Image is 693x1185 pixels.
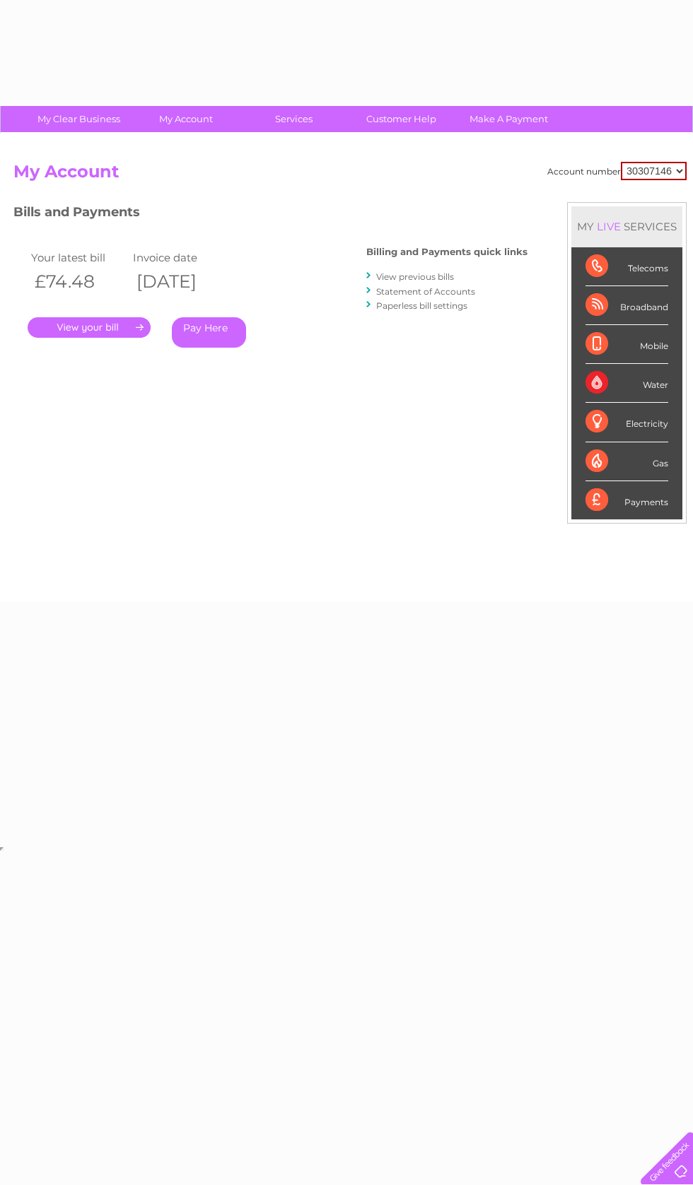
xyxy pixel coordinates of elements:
[28,317,151,338] a: .
[586,403,668,442] div: Electricity
[586,442,668,481] div: Gas
[586,247,668,286] div: Telecoms
[172,317,246,348] a: Pay Here
[586,325,668,364] div: Mobile
[366,247,528,257] h4: Billing and Payments quick links
[129,267,231,296] th: [DATE]
[376,271,454,282] a: View previous bills
[594,220,624,233] div: LIVE
[13,202,528,227] h3: Bills and Payments
[586,286,668,325] div: Broadband
[586,481,668,519] div: Payments
[129,248,231,267] td: Invoice date
[13,162,687,189] h2: My Account
[128,106,245,132] a: My Account
[376,300,467,311] a: Paperless bill settings
[547,162,687,180] div: Account number
[235,106,352,132] a: Services
[586,364,668,403] div: Water
[28,248,129,267] td: Your latest bill
[343,106,460,132] a: Customer Help
[28,267,129,296] th: £74.48
[571,206,682,247] div: MY SERVICES
[376,286,475,297] a: Statement of Accounts
[450,106,567,132] a: Make A Payment
[21,106,137,132] a: My Clear Business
